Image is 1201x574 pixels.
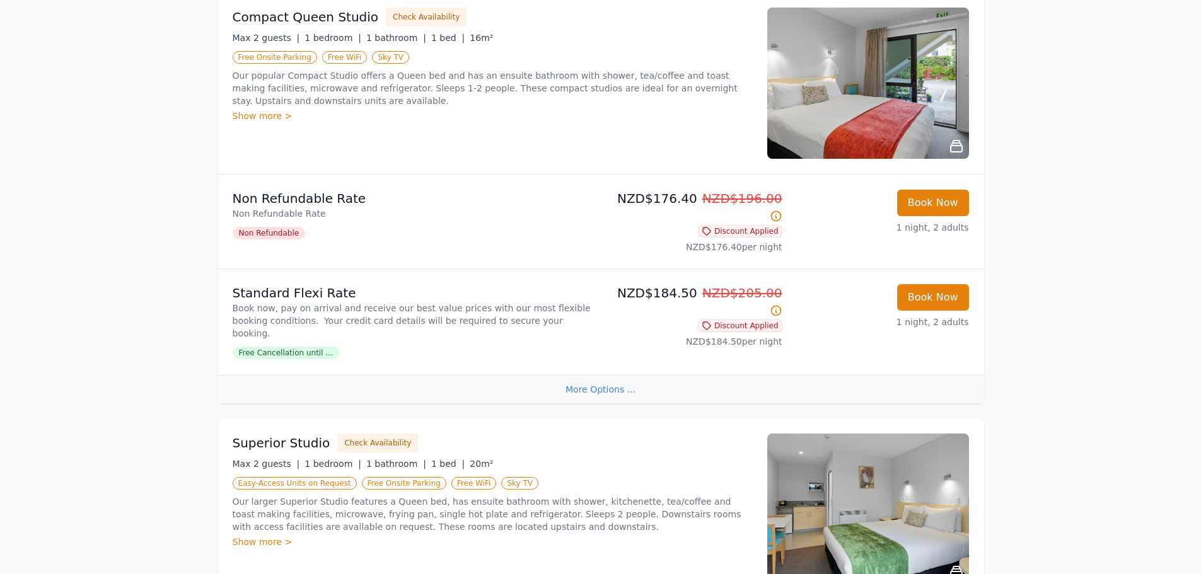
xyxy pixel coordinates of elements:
[233,434,330,452] h3: Superior Studio
[431,459,465,469] span: 1 bed |
[606,284,782,319] p: NZD$184.50
[606,241,782,253] p: NZD$176.40 per night
[233,284,596,302] p: Standard Flexi Rate
[501,477,538,490] span: Sky TV
[233,110,752,122] div: Show more >
[305,459,361,469] span: 1 bedroom |
[305,33,361,43] span: 1 bedroom |
[702,285,782,301] span: NZD$205.00
[233,536,752,548] div: Show more >
[233,8,379,26] h3: Compact Queen Studio
[606,190,782,225] p: NZD$176.40
[792,316,969,328] p: 1 night, 2 adults
[366,33,426,43] span: 1 bathroom |
[233,347,339,359] span: Free Cancellation until ...
[470,33,493,43] span: 16m²
[698,319,782,332] span: Discount Applied
[362,477,446,490] span: Free Onsite Parking
[233,190,596,207] p: Non Refundable Rate
[233,51,317,64] span: Free Onsite Parking
[233,33,300,43] span: Max 2 guests |
[606,335,782,348] p: NZD$184.50 per night
[702,191,782,206] span: NZD$196.00
[233,302,596,340] p: Book now, pay on arrival and receive our best value prices with our most flexible booking conditi...
[233,495,752,533] p: Our larger Superior Studio features a Queen bed, has ensuite bathroom with shower, kitchenette, t...
[792,221,969,234] p: 1 night, 2 adults
[386,8,467,26] button: Check Availability
[366,459,426,469] span: 1 bathroom |
[897,190,969,216] button: Book Now
[470,459,493,469] span: 20m²
[233,207,596,220] p: Non Refundable Rate
[372,51,409,64] span: Sky TV
[897,284,969,311] button: Book Now
[431,33,465,43] span: 1 bed |
[451,477,497,490] span: Free WiFi
[322,51,368,64] span: Free WiFi
[233,477,357,490] span: Easy-Access Units on Request
[337,433,418,452] button: Check Availability
[233,459,300,469] span: Max 2 guests |
[218,375,984,403] div: More Options ...
[233,227,306,239] span: Non Refundable
[233,69,752,107] p: Our popular Compact Studio offers a Queen bed and has an ensuite bathroom with shower, tea/coffee...
[698,225,782,238] span: Discount Applied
